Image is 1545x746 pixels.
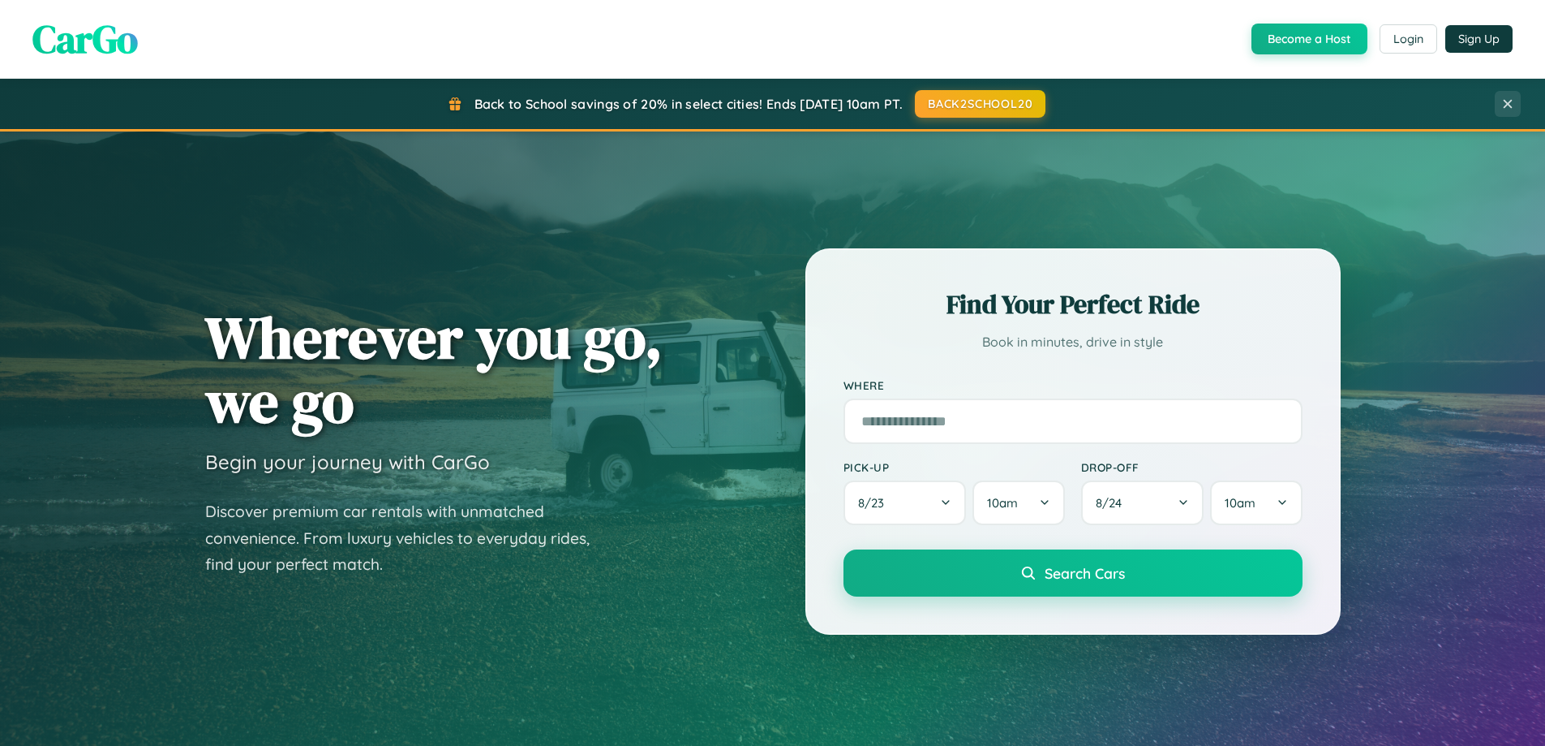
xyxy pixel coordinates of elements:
span: 10am [1225,495,1255,511]
h3: Begin your journey with CarGo [205,450,490,474]
button: 10am [972,481,1064,525]
button: 8/23 [843,481,967,525]
p: Book in minutes, drive in style [843,330,1303,354]
button: 8/24 [1081,481,1204,525]
button: Search Cars [843,550,1303,597]
p: Discover premium car rentals with unmatched convenience. From luxury vehicles to everyday rides, ... [205,498,611,578]
h1: Wherever you go, we go [205,305,663,433]
span: Search Cars [1045,564,1125,582]
label: Where [843,378,1303,392]
button: 10am [1210,481,1302,525]
button: BACK2SCHOOL20 [915,90,1045,118]
span: 8 / 23 [858,495,892,511]
span: 10am [987,495,1018,511]
button: Login [1380,24,1437,54]
h2: Find Your Perfect Ride [843,287,1303,322]
span: CarGo [32,12,138,66]
label: Pick-up [843,460,1065,474]
button: Become a Host [1251,24,1367,54]
label: Drop-off [1081,460,1303,474]
span: Back to School savings of 20% in select cities! Ends [DATE] 10am PT. [474,96,903,112]
button: Sign Up [1445,25,1513,53]
span: 8 / 24 [1096,495,1130,511]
